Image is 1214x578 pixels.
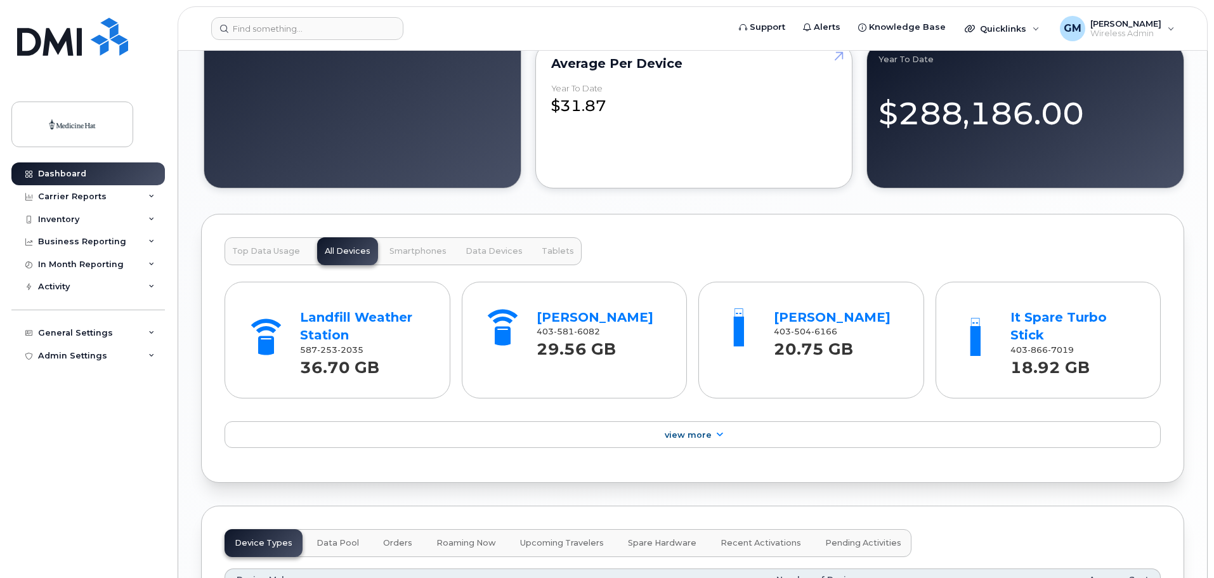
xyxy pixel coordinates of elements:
div: Year to Date [878,55,1172,65]
span: Top Data Usage [232,246,300,256]
span: Data Pool [317,538,359,548]
div: $288,186.00 [878,80,1172,135]
input: Find something... [211,17,403,40]
span: Pending Activities [825,538,901,548]
span: Quicklinks [980,23,1026,34]
span: Spare Hardware [628,538,696,548]
button: Smartphones [382,237,454,265]
span: 403 [537,327,600,336]
span: 587 [300,345,363,355]
span: 6166 [811,327,837,336]
span: 866 [1028,345,1048,355]
span: GM [1064,21,1081,36]
span: 6082 [574,327,600,336]
span: 403 [774,327,837,336]
span: 7019 [1048,345,1074,355]
div: Quicklinks [956,16,1048,41]
span: Wireless Admin [1090,29,1161,39]
span: Recent Activations [721,538,801,548]
span: 253 [317,345,337,355]
span: Alerts [814,21,840,34]
span: 2035 [337,345,363,355]
div: Average per Device [551,58,837,69]
a: [PERSON_NAME] [537,310,653,325]
strong: 18.92 GB [1010,351,1090,377]
div: $31.87 [551,84,837,117]
span: [PERSON_NAME] [1090,18,1161,29]
button: Top Data Usage [225,237,308,265]
a: Alerts [794,15,849,40]
strong: 29.56 GB [537,332,616,358]
strong: 36.70 GB [300,351,379,377]
a: [PERSON_NAME] [774,310,891,325]
span: 581 [554,327,574,336]
a: Landfill Weather Station [300,310,412,343]
a: Knowledge Base [849,15,955,40]
span: 504 [791,327,811,336]
button: Data Devices [458,237,530,265]
a: Support [730,15,794,40]
div: Year to Date [551,84,603,93]
span: Orders [383,538,412,548]
span: Knowledge Base [869,21,946,34]
span: 403 [1010,345,1074,355]
span: Smartphones [389,246,447,256]
span: Data Devices [466,246,523,256]
div: Geila Martin [1051,16,1184,41]
a: It Spare Turbo Stick [1010,310,1107,343]
span: View More [665,430,712,440]
span: Support [750,21,785,34]
button: Tablets [534,237,582,265]
span: Roaming Now [436,538,496,548]
strong: 20.75 GB [774,332,853,358]
a: View More [225,421,1161,448]
span: Upcoming Travelers [520,538,604,548]
span: Tablets [542,246,574,256]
